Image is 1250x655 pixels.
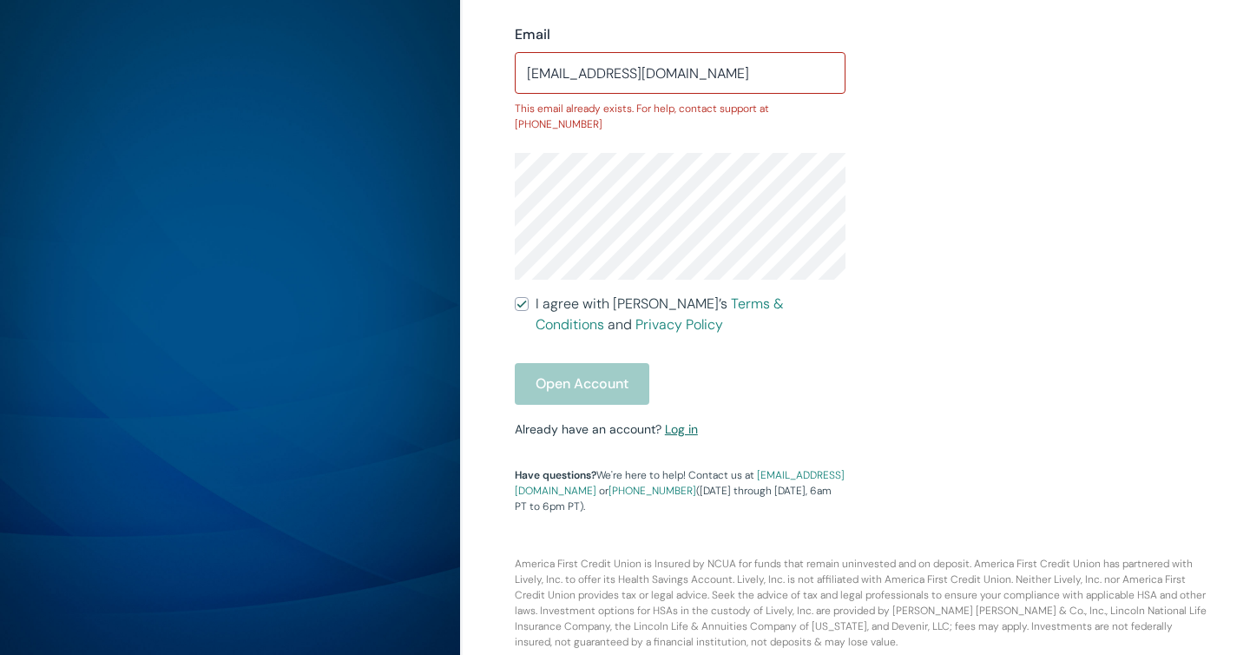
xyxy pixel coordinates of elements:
[515,467,846,514] p: We're here to help! Contact us at or ([DATE] through [DATE], 6am PT to 6pm PT).
[515,421,698,437] small: Already have an account?
[536,294,846,335] span: I agree with [PERSON_NAME]’s and
[515,24,550,45] label: Email
[609,484,696,498] a: [PHONE_NUMBER]
[515,101,846,132] p: This email already exists. For help, contact support at [PHONE_NUMBER]
[635,315,723,334] a: Privacy Policy
[515,468,596,482] strong: Have questions?
[504,514,1208,650] p: America First Credit Union is Insured by NCUA for funds that remain uninvested and on deposit. Am...
[665,421,698,437] a: Log in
